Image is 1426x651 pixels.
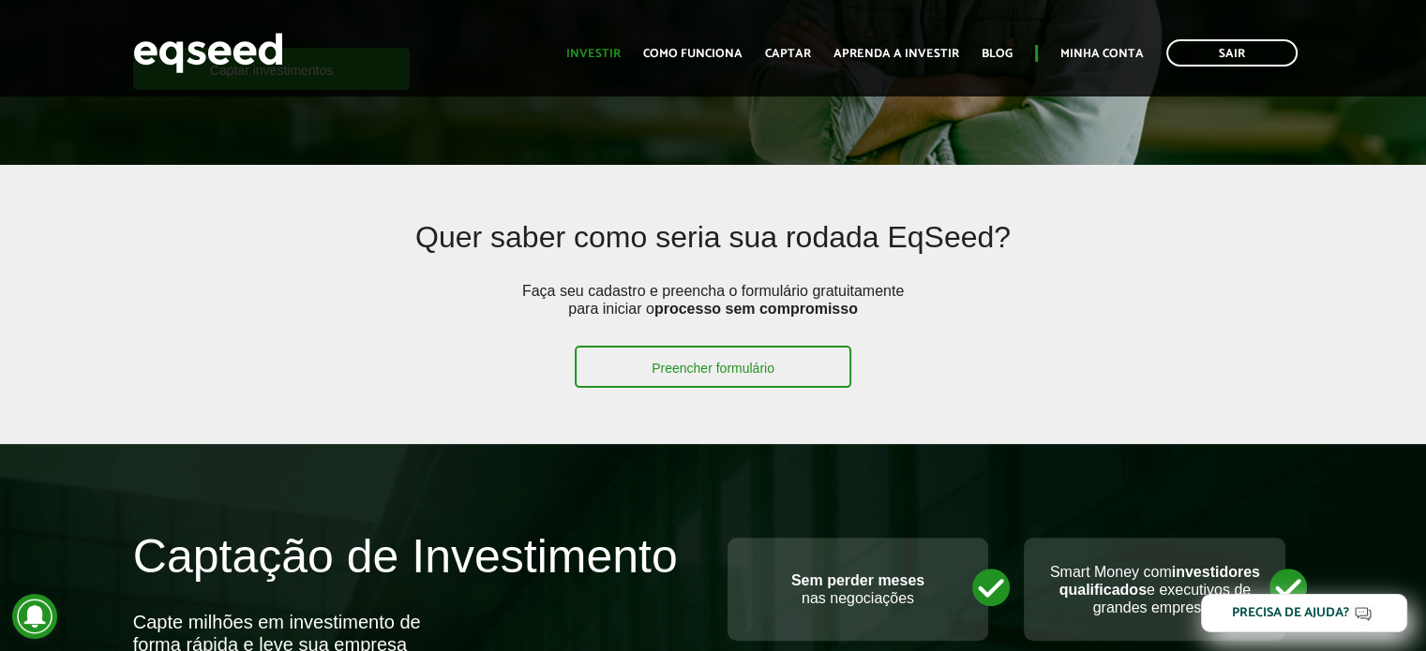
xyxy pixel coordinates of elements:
[765,48,811,60] a: Captar
[833,48,959,60] a: Aprenda a investir
[252,221,1175,282] h2: Quer saber como seria sua rodada EqSeed?
[517,282,910,346] p: Faça seu cadastro e preencha o formulário gratuitamente para iniciar o
[133,531,699,611] h2: Captação de Investimento
[575,346,851,388] a: Preencher formulário
[654,301,858,317] strong: processo sem compromisso
[643,48,743,60] a: Como funciona
[1166,39,1298,67] a: Sair
[746,571,970,607] p: nas negociações
[1059,564,1260,598] strong: investidores qualificados
[566,48,621,60] a: Investir
[791,572,924,588] strong: Sem perder meses
[1043,563,1267,617] p: Smart Money com e executivos de grandes empresas
[982,48,1013,60] a: Blog
[133,28,283,78] img: EqSeed
[1060,48,1144,60] a: Minha conta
